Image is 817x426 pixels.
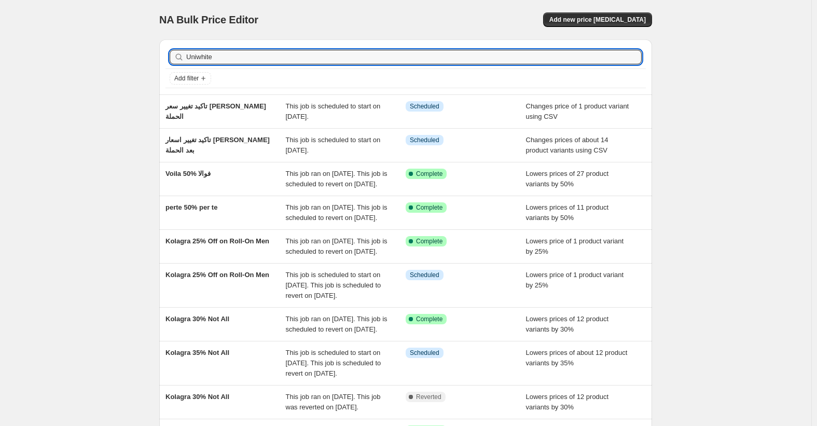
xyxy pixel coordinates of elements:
span: Add new price [MEDICAL_DATA] [549,16,646,24]
span: Lowers prices of about 12 product variants by 35% [526,349,628,367]
span: This job ran on [DATE]. This job is scheduled to revert on [DATE]. [286,203,387,222]
span: This job is scheduled to start on [DATE]. [286,136,381,154]
span: This job is scheduled to start on [DATE]. [286,102,381,120]
span: Complete [416,315,442,323]
span: Lowers prices of 11 product variants by 50% [526,203,609,222]
span: This job ran on [DATE]. This job was reverted on [DATE]. [286,393,381,411]
span: This job ran on [DATE]. This job is scheduled to revert on [DATE]. [286,237,387,255]
span: Lowers price of 1 product variant by 25% [526,237,624,255]
span: تاكيد تغيير اسعار [PERSON_NAME] بعد الحملة [165,136,270,154]
span: Add filter [174,74,199,83]
span: Scheduled [410,136,439,144]
span: Complete [416,170,442,178]
span: NA Bulk Price Editor [159,14,258,25]
span: Lowers prices of 27 product variants by 50% [526,170,609,188]
span: This job is scheduled to start on [DATE]. This job is scheduled to revert on [DATE]. [286,271,381,299]
span: Lowers prices of 12 product variants by 30% [526,393,609,411]
span: Scheduled [410,271,439,279]
span: Reverted [416,393,441,401]
span: Kolagra 25% Off on Roll-On Men [165,271,269,279]
span: Lowers price of 1 product variant by 25% [526,271,624,289]
span: Lowers prices of 12 product variants by 30% [526,315,609,333]
span: Changes prices of about 14 product variants using CSV [526,136,608,154]
span: Voila 50% فوالا [165,170,211,177]
span: Complete [416,237,442,245]
span: Kolagra 35% Not All [165,349,229,356]
span: Kolagra 25% Off on Roll-On Men [165,237,269,245]
span: تاكيد تغيير سعر [PERSON_NAME] الحملة [165,102,266,120]
span: Changes price of 1 product variant using CSV [526,102,629,120]
span: Scheduled [410,102,439,111]
span: This job ran on [DATE]. This job is scheduled to revert on [DATE]. [286,170,387,188]
span: Kolagra 30% Not All [165,393,229,401]
span: This job ran on [DATE]. This job is scheduled to revert on [DATE]. [286,315,387,333]
span: This job is scheduled to start on [DATE]. This job is scheduled to revert on [DATE]. [286,349,381,377]
span: Complete [416,203,442,212]
span: perte 50% per te [165,203,217,211]
button: Add filter [170,72,211,85]
span: Scheduled [410,349,439,357]
button: Add new price [MEDICAL_DATA] [543,12,652,27]
span: Kolagra 30% Not All [165,315,229,323]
